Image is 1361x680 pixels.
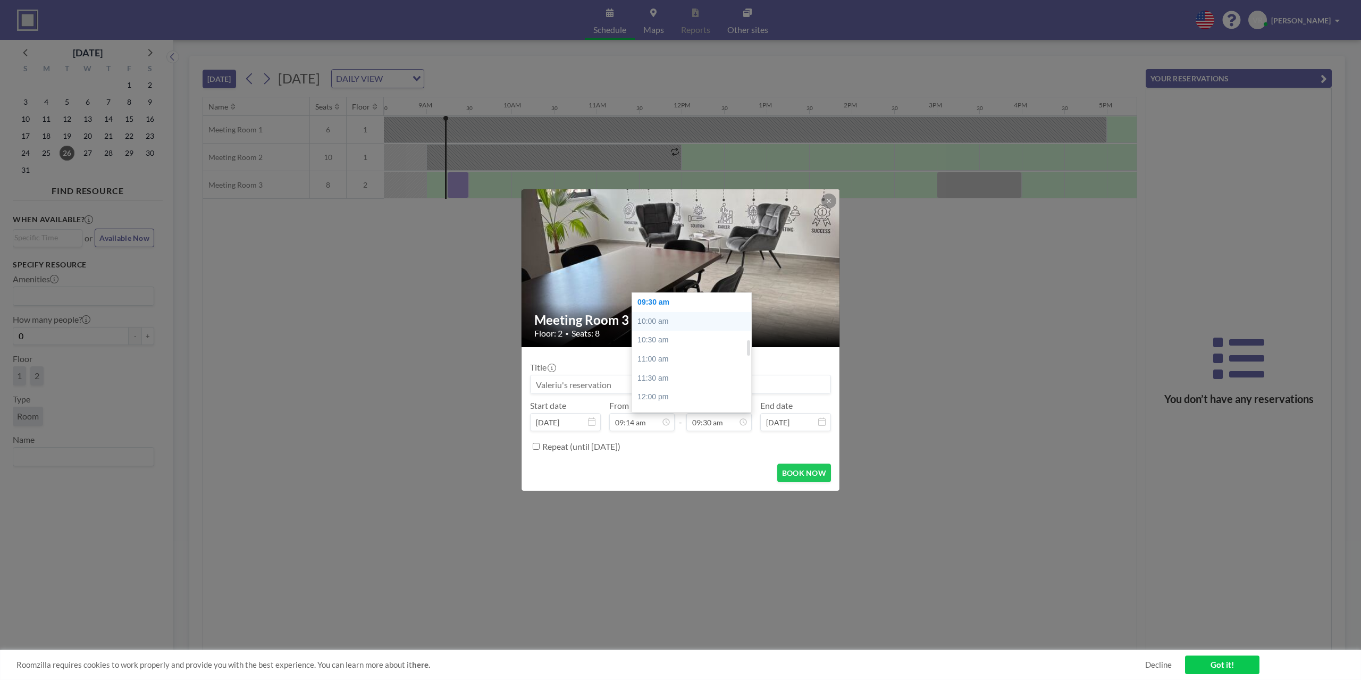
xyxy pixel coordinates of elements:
div: 10:00 am [632,312,757,331]
h2: Meeting Room 3 [534,312,828,328]
span: • [565,330,569,338]
span: Seats: 8 [572,328,600,339]
div: 09:30 am [632,293,757,312]
label: From [609,400,629,411]
label: Start date [530,400,566,411]
label: End date [760,400,793,411]
label: Title [530,362,555,373]
div: 12:00 pm [632,388,757,407]
div: 10:30 am [632,331,757,350]
div: 11:30 am [632,369,757,388]
a: Decline [1145,660,1172,670]
img: 537.jpg [522,56,841,481]
div: 12:30 pm [632,407,757,426]
span: Floor: 2 [534,328,562,339]
span: - [679,404,682,427]
a: Got it! [1185,656,1259,674]
span: Roomzilla requires cookies to work properly and provide you with the best experience. You can lea... [16,660,1145,670]
a: here. [412,660,430,669]
input: Valeriu's reservation [531,375,830,393]
button: BOOK NOW [777,464,831,482]
label: Repeat (until [DATE]) [542,441,620,452]
div: 11:00 am [632,350,757,369]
